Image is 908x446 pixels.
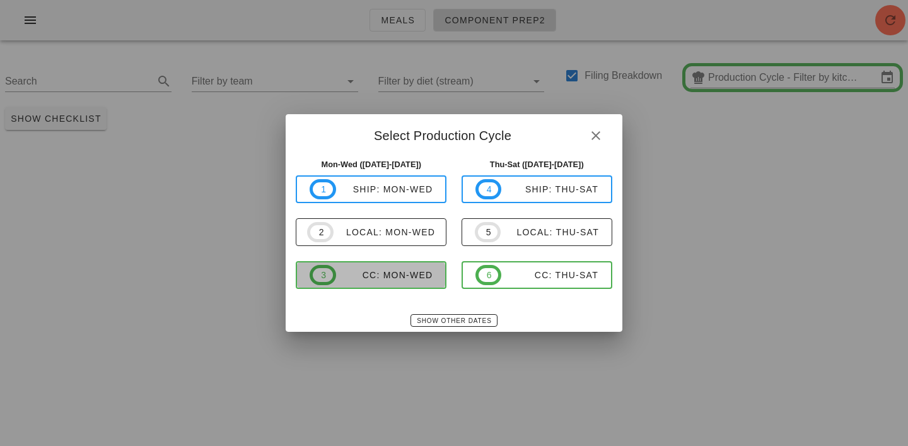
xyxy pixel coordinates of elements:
button: Show Other Dates [410,314,497,327]
div: CC: Mon-Wed [336,270,433,280]
div: CC: Thu-Sat [501,270,598,280]
button: 2local: Mon-Wed [296,218,446,246]
button: 6CC: Thu-Sat [462,261,612,289]
span: Show Other Dates [416,317,491,324]
strong: Mon-Wed ([DATE]-[DATE]) [321,160,421,169]
span: 6 [486,268,491,282]
div: Select Production Cycle [286,114,622,153]
span: 5 [486,225,491,239]
strong: Thu-Sat ([DATE]-[DATE]) [490,160,584,169]
div: ship: Mon-Wed [336,184,433,194]
span: 4 [486,182,491,196]
span: 3 [320,268,325,282]
span: 2 [318,225,323,239]
button: 3CC: Mon-Wed [296,261,446,289]
div: ship: Thu-Sat [501,184,598,194]
button: 5local: Thu-Sat [462,218,612,246]
div: local: Thu-Sat [501,227,599,237]
button: 1ship: Mon-Wed [296,175,446,203]
button: 4ship: Thu-Sat [462,175,612,203]
div: local: Mon-Wed [334,227,435,237]
span: 1 [320,182,325,196]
